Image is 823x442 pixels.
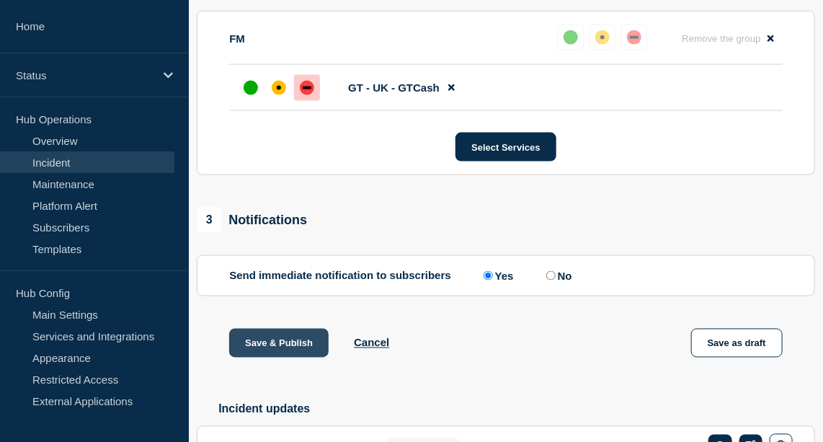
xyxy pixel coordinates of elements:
[197,208,307,232] div: Notifications
[558,25,584,50] button: up
[627,30,641,45] div: down
[673,25,783,53] button: Remove the group
[682,33,761,44] span: Remove the group
[218,403,815,416] h2: Incident updates
[691,329,783,358] button: Save as draft
[229,269,451,283] p: Send immediate notification to subscribers
[354,337,389,349] button: Cancel
[229,32,245,45] p: FM
[244,81,258,95] div: up
[348,81,440,94] span: GT - UK - GTCash
[621,25,647,50] button: down
[484,271,493,280] input: Yes
[229,329,329,358] button: Save & Publish
[16,69,154,81] p: Status
[564,30,578,45] div: up
[546,271,556,280] input: No
[300,81,314,95] div: down
[480,269,514,283] label: Yes
[590,25,615,50] button: affected
[197,208,221,232] span: 3
[455,133,556,162] button: Select Services
[543,269,572,283] label: No
[272,81,286,95] div: affected
[595,30,610,45] div: affected
[229,269,783,283] div: Send immediate notification to subscribers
